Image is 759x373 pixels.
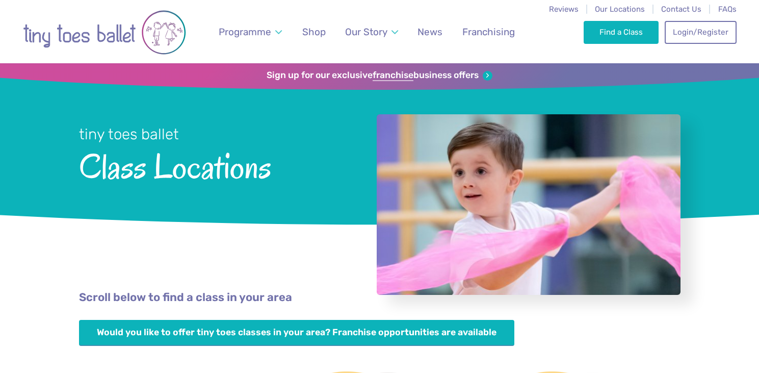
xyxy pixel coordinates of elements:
[79,290,681,306] p: Scroll below to find a class in your area
[23,7,186,58] img: tiny toes ballet
[79,126,179,143] small: tiny toes ballet
[297,20,330,44] a: Shop
[373,70,413,81] strong: franchise
[214,20,286,44] a: Programme
[267,70,492,81] a: Sign up for our exclusivefranchisebusiness offers
[462,26,515,38] span: Franchising
[79,320,515,346] a: Would you like to offer tiny toes classes in your area? Franchise opportunities are available
[665,21,736,43] a: Login/Register
[718,5,737,14] a: FAQs
[584,21,659,43] a: Find a Class
[340,20,403,44] a: Our Story
[417,26,442,38] span: News
[219,26,271,38] span: Programme
[413,20,448,44] a: News
[79,144,350,186] span: Class Locations
[661,5,701,14] a: Contact Us
[302,26,326,38] span: Shop
[549,5,579,14] a: Reviews
[457,20,519,44] a: Franchising
[595,5,645,14] a: Our Locations
[345,26,387,38] span: Our Story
